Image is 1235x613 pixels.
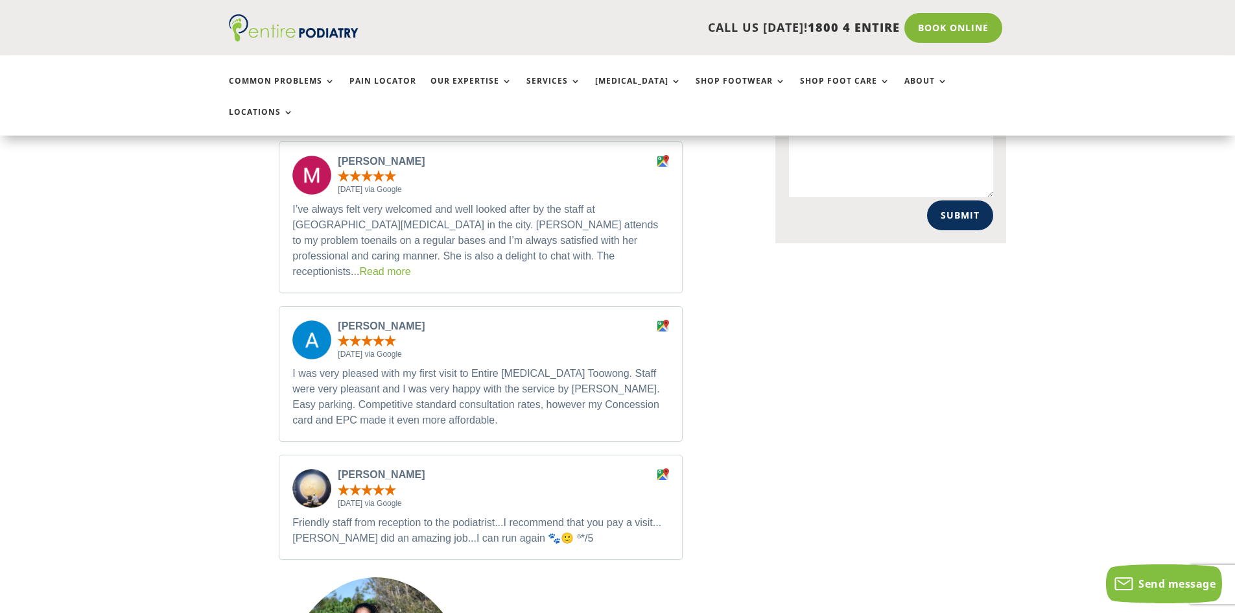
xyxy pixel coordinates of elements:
a: Book Online [904,13,1002,43]
p: CALL US [DATE]! [408,19,900,36]
a: Our Expertise [430,77,512,104]
a: Pain Locator [349,77,416,104]
button: Send message [1106,564,1222,603]
a: Locations [229,108,294,136]
span: Rated 5 [338,170,396,182]
a: Common Problems [229,77,335,104]
h3: [PERSON_NAME] [338,320,649,333]
img: logo (1) [229,14,359,42]
h3: [PERSON_NAME] [338,468,649,482]
span: Send message [1138,577,1216,591]
p: I was very pleased with my first visit to Entire [MEDICAL_DATA] Toowong. Staff were very pleasant... [292,366,668,428]
p: I’ve always felt very welcomed and well looked after by the staff at [GEOGRAPHIC_DATA][MEDICAL_DA... [292,202,668,280]
span: [DATE] via Google [338,350,668,360]
a: Shop Foot Care [800,77,890,104]
button: Submit [927,200,993,230]
span: [DATE] via Google [338,499,668,509]
span: [DATE] via Google [338,185,668,195]
p: Friendly staff from reception to the podiatrist...I recommend that you pay a visit...[PERSON_NAME... [292,515,668,546]
a: [MEDICAL_DATA] [595,77,681,104]
a: Read more [359,266,410,277]
a: Services [526,77,581,104]
span: 1800 4 ENTIRE [808,19,900,35]
a: Entire Podiatry [229,31,359,44]
span: Rated 5 [338,335,396,346]
a: About [904,77,948,104]
span: Rated 5 [338,484,396,496]
h3: [PERSON_NAME] [338,155,649,169]
a: Shop Footwear [696,77,786,104]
